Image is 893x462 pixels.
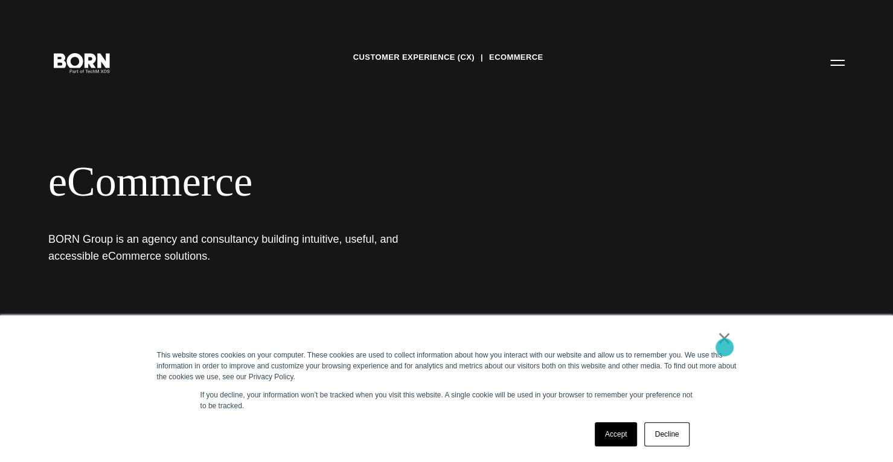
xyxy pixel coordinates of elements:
[200,390,693,411] p: If you decline, your information won’t be tracked when you visit this website. A single cookie wi...
[717,333,732,344] a: ×
[48,231,411,265] h1: BORN Group is an agency and consultancy building intuitive, useful, and accessible eCommerce solu...
[157,350,737,382] div: This website stores cookies on your computer. These cookies are used to collect information about...
[823,50,852,75] button: Open
[644,422,689,446] a: Decline
[48,157,737,207] div: eCommerce
[489,48,543,66] a: eCommerce
[353,48,475,66] a: Customer Experience (CX)
[595,422,638,446] a: Accept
